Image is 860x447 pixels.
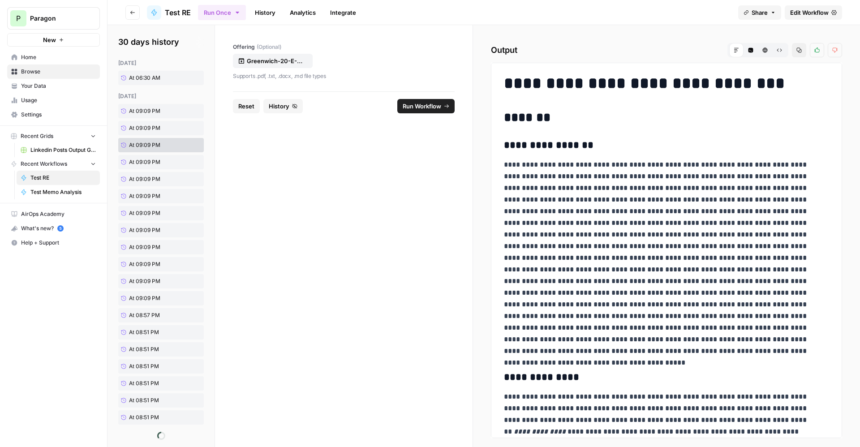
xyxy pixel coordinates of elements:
[7,93,100,107] a: Usage
[7,107,100,122] a: Settings
[21,210,96,218] span: AirOps Academy
[233,72,455,81] p: Supports .pdf, .txt, .docx, .md file types
[129,141,160,149] span: At 09:09 PM
[233,54,313,68] button: Greenwich-20-E-Elm-St-07-30-25.pdf
[118,376,185,391] a: At 08:51 PM
[7,157,100,171] button: Recent Workflows
[198,5,246,20] button: Run Once
[238,102,254,111] span: Reset
[129,345,159,353] span: At 08:51 PM
[118,291,185,305] a: At 09:09 PM
[118,155,185,169] a: At 09:09 PM
[30,14,84,23] span: Paragon
[247,56,304,65] p: Greenwich-20-E-Elm-St-07-30-25.pdf
[118,393,185,408] a: At 08:51 PM
[30,188,96,196] span: Test Memo Analysis
[21,53,96,61] span: Home
[21,132,53,140] span: Recent Grids
[16,13,21,24] span: P
[752,8,768,17] span: Share
[403,102,441,111] span: Run Workflow
[118,410,185,425] a: At 08:51 PM
[7,236,100,250] button: Help + Support
[491,43,842,57] h2: Output
[118,308,185,322] a: At 08:57 PM
[738,5,781,20] button: Share
[129,226,160,234] span: At 09:09 PM
[129,396,159,404] span: At 08:51 PM
[165,7,191,18] span: Test RE
[147,5,191,20] a: Test RE
[118,206,185,220] a: At 09:09 PM
[118,342,185,357] a: At 08:51 PM
[7,207,100,221] a: AirOps Academy
[129,192,160,200] span: At 09:09 PM
[129,243,160,251] span: At 09:09 PM
[7,79,100,93] a: Your Data
[129,328,159,336] span: At 08:51 PM
[249,5,281,20] a: History
[21,68,96,76] span: Browse
[7,221,100,236] button: What's new? 5
[7,33,100,47] button: New
[118,36,204,48] h2: 30 days history
[118,223,185,237] a: At 09:09 PM
[118,189,185,203] a: At 09:09 PM
[118,59,204,67] div: [DATE]
[129,107,160,115] span: At 09:09 PM
[118,257,185,271] a: At 09:09 PM
[257,43,281,51] span: (Optional)
[129,260,160,268] span: At 09:09 PM
[21,82,96,90] span: Your Data
[129,294,160,302] span: At 09:09 PM
[129,74,160,82] span: At 06:30 AM
[233,43,455,51] label: Offering
[129,158,160,166] span: At 09:09 PM
[8,222,99,235] div: What's new?
[118,274,185,288] a: At 09:09 PM
[129,277,160,285] span: At 09:09 PM
[129,362,159,370] span: At 08:51 PM
[129,209,160,217] span: At 09:09 PM
[118,138,185,152] a: At 09:09 PM
[21,111,96,119] span: Settings
[118,359,185,374] a: At 08:51 PM
[59,226,61,231] text: 5
[17,143,100,157] a: Linkedin Posts Output Grid
[284,5,321,20] a: Analytics
[21,96,96,104] span: Usage
[17,171,100,185] a: Test RE
[118,240,185,254] a: At 09:09 PM
[7,64,100,79] a: Browse
[7,7,100,30] button: Workspace: Paragon
[7,50,100,64] a: Home
[129,413,159,421] span: At 08:51 PM
[21,239,96,247] span: Help + Support
[118,325,185,340] a: At 08:51 PM
[397,99,455,113] button: Run Workflow
[118,71,185,85] a: At 06:30 AM
[118,92,204,100] div: [DATE]
[790,8,829,17] span: Edit Workflow
[129,175,160,183] span: At 09:09 PM
[17,185,100,199] a: Test Memo Analysis
[118,172,185,186] a: At 09:09 PM
[325,5,361,20] a: Integrate
[30,174,96,182] span: Test RE
[129,124,160,132] span: At 09:09 PM
[269,102,289,111] span: History
[7,129,100,143] button: Recent Grids
[118,121,185,135] a: At 09:09 PM
[263,99,303,113] button: History
[785,5,842,20] a: Edit Workflow
[43,35,56,44] span: New
[21,160,67,168] span: Recent Workflows
[57,225,64,232] a: 5
[118,104,185,118] a: At 09:09 PM
[233,99,260,113] button: Reset
[129,311,160,319] span: At 08:57 PM
[129,379,159,387] span: At 08:51 PM
[30,146,96,154] span: Linkedin Posts Output Grid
